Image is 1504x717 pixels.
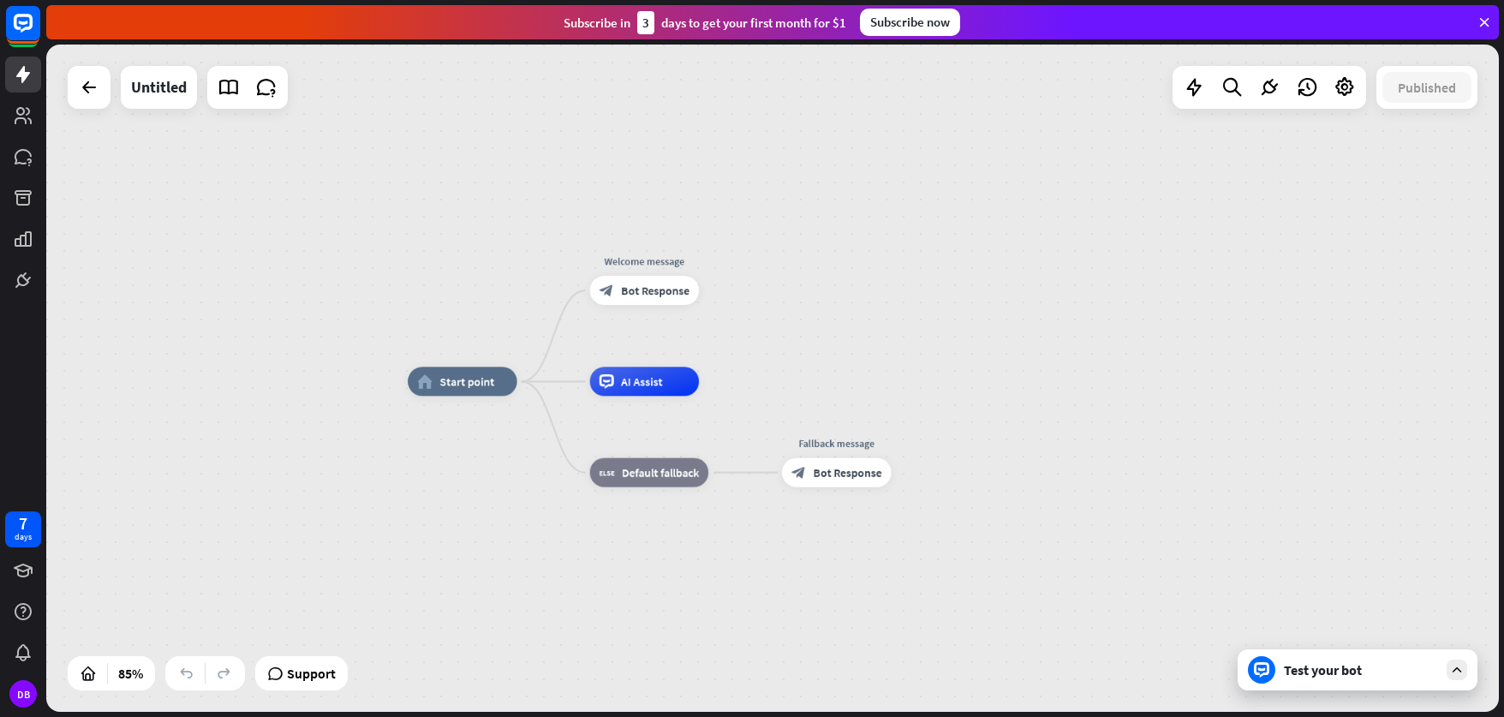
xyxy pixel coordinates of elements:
[19,516,27,531] div: 7
[9,680,37,708] div: DB
[771,436,902,451] div: Fallback message
[637,11,654,34] div: 3
[600,465,615,480] i: block_fallback
[440,374,495,389] span: Start point
[113,660,148,687] div: 85%
[1382,72,1471,103] button: Published
[1284,661,1438,678] div: Test your bot
[131,66,187,109] div: Untitled
[814,465,882,480] span: Bot Response
[14,7,65,58] button: Open LiveChat chat widget
[791,465,806,480] i: block_bot_response
[621,374,662,389] span: AI Assist
[579,254,710,269] div: Welcome message
[860,9,960,36] div: Subscribe now
[5,511,41,547] a: 7 days
[621,284,689,298] span: Bot Response
[564,11,846,34] div: Subscribe in days to get your first month for $1
[287,660,336,687] span: Support
[417,374,433,389] i: home_2
[622,465,699,480] span: Default fallback
[600,284,614,298] i: block_bot_response
[15,531,32,543] div: days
